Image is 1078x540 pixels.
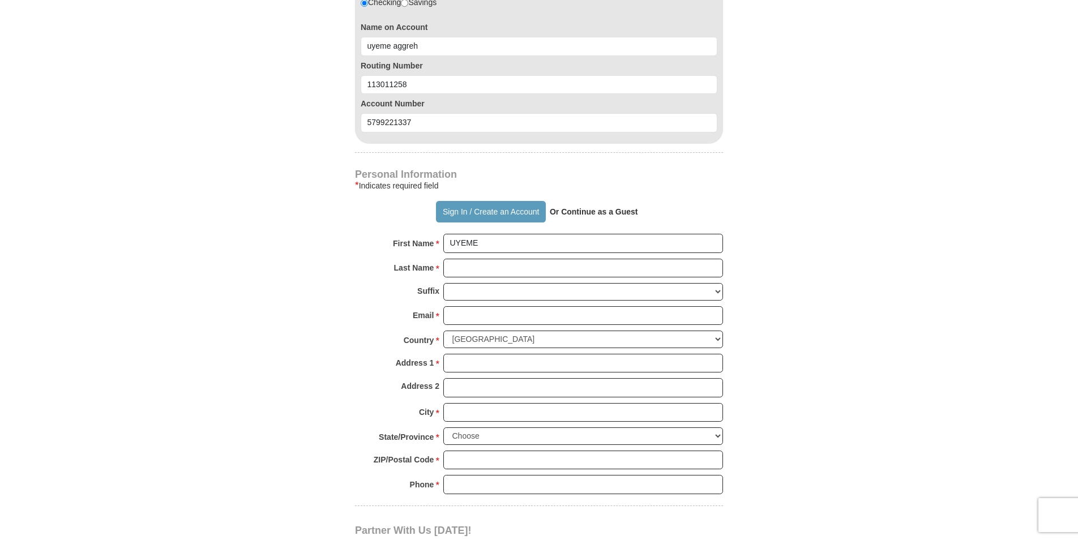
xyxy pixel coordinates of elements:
strong: First Name [393,235,434,251]
label: Account Number [361,98,717,109]
strong: City [419,404,434,420]
div: Indicates required field [355,179,723,192]
strong: Country [404,332,434,348]
strong: Suffix [417,283,439,299]
label: Routing Number [361,60,717,71]
h4: Personal Information [355,170,723,179]
strong: Phone [410,477,434,492]
strong: Last Name [394,260,434,276]
strong: Email [413,307,434,323]
span: Partner With Us [DATE]! [355,525,472,536]
strong: Address 2 [401,378,439,394]
label: Name on Account [361,22,717,33]
strong: Address 1 [396,355,434,371]
button: Sign In / Create an Account [436,201,545,222]
strong: ZIP/Postal Code [374,452,434,468]
strong: Or Continue as a Guest [550,207,638,216]
strong: State/Province [379,429,434,445]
